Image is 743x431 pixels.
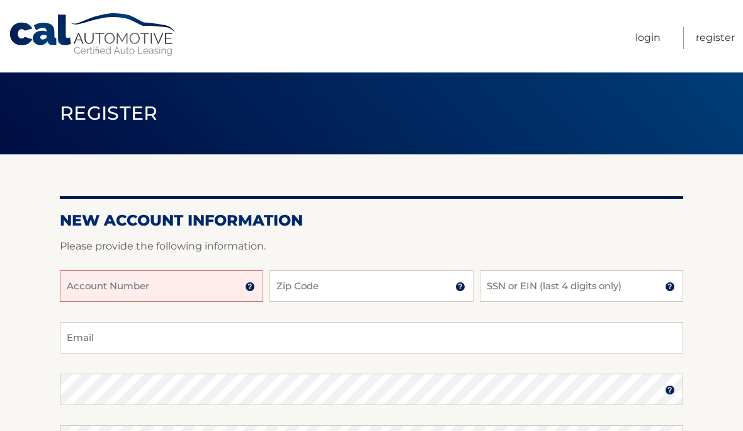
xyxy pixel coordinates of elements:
[60,101,158,125] span: Register
[60,211,683,230] h2: New Account Information
[665,385,675,395] img: tooltip.svg
[8,13,178,57] a: Cal Automotive
[665,282,675,292] img: tooltip.svg
[245,282,255,292] img: tooltip.svg
[696,27,735,49] a: Register
[455,282,465,292] img: tooltip.svg
[60,270,263,302] input: Account Number
[60,238,683,255] p: Please provide the following information.
[60,322,683,353] input: Email
[269,270,473,302] input: Zip Code
[480,270,683,302] input: SSN or EIN (last 4 digits only)
[635,27,661,49] a: Login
